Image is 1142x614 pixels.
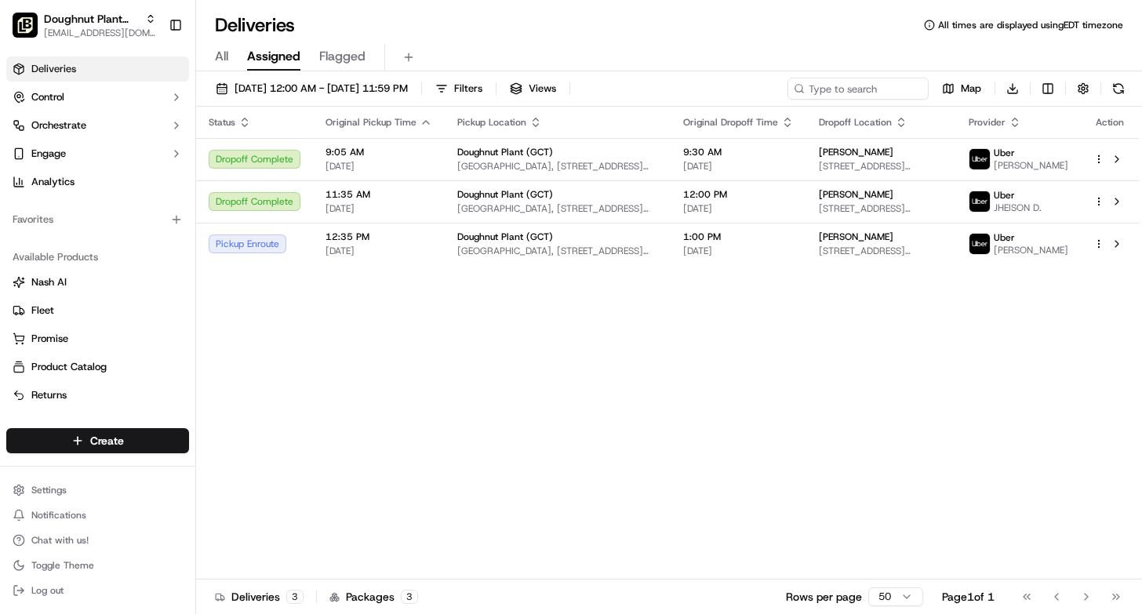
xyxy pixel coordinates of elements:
span: [GEOGRAPHIC_DATA], [STREET_ADDRESS][US_STATE] [457,160,658,173]
button: Create [6,428,189,453]
button: Returns [6,383,189,408]
button: Log out [6,579,189,601]
span: 9:30 AM [683,146,794,158]
h1: Deliveries [215,13,295,38]
button: [EMAIL_ADDRESS][DOMAIN_NAME] [44,27,156,39]
button: Filters [428,78,489,100]
span: Create [90,433,124,449]
span: [DATE] [326,245,432,257]
span: [DATE] 12:00 AM - [DATE] 11:59 PM [235,82,408,96]
span: Doughnut Plant (GCT) [457,231,553,243]
span: Doughnut Plant (GCT) [457,188,553,201]
a: Product Catalog [13,360,183,374]
span: [PERSON_NAME] [994,244,1068,256]
button: Nash AI [6,270,189,295]
span: Toggle Theme [31,559,94,572]
span: Status [209,116,235,129]
span: [PERSON_NAME] [819,188,893,201]
span: JHEISON D. [994,202,1042,214]
button: [DATE] 12:00 AM - [DATE] 11:59 PM [209,78,415,100]
span: [PERSON_NAME] [994,159,1068,172]
div: 3 [401,590,418,604]
img: uber-new-logo.jpeg [969,149,990,169]
button: Control [6,85,189,110]
span: Chat with us! [31,534,89,547]
span: [STREET_ADDRESS][US_STATE] [819,202,944,215]
a: Returns [13,388,183,402]
span: Deliveries [31,62,76,76]
button: Chat with us! [6,529,189,551]
span: [DATE] [326,160,432,173]
input: Type to search [787,78,929,100]
span: 9:05 AM [326,146,432,158]
span: Filters [454,82,482,96]
button: Orchestrate [6,113,189,138]
span: All [215,47,228,66]
span: Doughnut Plant (GCT) [457,146,553,158]
div: Deliveries [215,589,304,605]
button: Promise [6,326,189,351]
button: Doughnut Plant (GCT) [44,11,139,27]
button: Product Catalog [6,354,189,380]
span: Returns [31,388,67,402]
div: Action [1093,116,1126,129]
span: Flagged [319,47,366,66]
div: Page 1 of 1 [942,589,995,605]
span: [DATE] [683,160,794,173]
button: Doughnut Plant (GCT)Doughnut Plant (GCT)[EMAIL_ADDRESS][DOMAIN_NAME] [6,6,162,44]
span: Uber [994,231,1015,244]
span: [PERSON_NAME] [819,146,893,158]
div: Available Products [6,245,189,270]
button: Views [503,78,563,100]
span: Fleet [31,303,54,318]
a: Promise [13,332,183,346]
span: [GEOGRAPHIC_DATA], [STREET_ADDRESS][US_STATE] [457,202,658,215]
span: [STREET_ADDRESS][US_STATE] [819,245,944,257]
span: 1:00 PM [683,231,794,243]
button: Settings [6,479,189,501]
span: [DATE] [326,202,432,215]
img: Doughnut Plant (GCT) [13,13,38,38]
span: Log out [31,584,64,597]
span: Map [961,82,981,96]
a: Fleet [13,303,183,318]
span: [DATE] [683,245,794,257]
span: Pickup Location [457,116,526,129]
img: uber-new-logo.jpeg [969,234,990,254]
a: Nash AI [13,275,183,289]
span: Promise [31,332,68,346]
span: 12:35 PM [326,231,432,243]
span: Original Dropoff Time [683,116,778,129]
span: Nash AI [31,275,67,289]
span: Uber [994,189,1015,202]
span: Settings [31,484,67,496]
span: [STREET_ADDRESS][US_STATE] [819,160,944,173]
div: Packages [329,589,418,605]
span: Notifications [31,509,86,521]
button: Map [935,78,988,100]
a: Analytics [6,169,189,194]
a: Deliveries [6,56,189,82]
button: Toggle Theme [6,554,189,576]
span: Product Catalog [31,360,107,374]
span: Orchestrate [31,118,86,133]
span: All times are displayed using EDT timezone [938,19,1123,31]
span: [GEOGRAPHIC_DATA], [STREET_ADDRESS][US_STATE] [457,245,658,257]
span: Original Pickup Time [326,116,416,129]
div: 3 [286,590,304,604]
button: Engage [6,141,189,166]
button: Refresh [1107,78,1129,100]
p: Rows per page [786,589,862,605]
div: Favorites [6,207,189,232]
span: Provider [969,116,1006,129]
span: Engage [31,147,66,161]
span: [PERSON_NAME] [819,231,893,243]
span: Analytics [31,175,75,189]
button: Fleet [6,298,189,323]
span: 11:35 AM [326,188,432,201]
span: Dropoff Location [819,116,892,129]
span: [DATE] [683,202,794,215]
span: Assigned [247,47,300,66]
